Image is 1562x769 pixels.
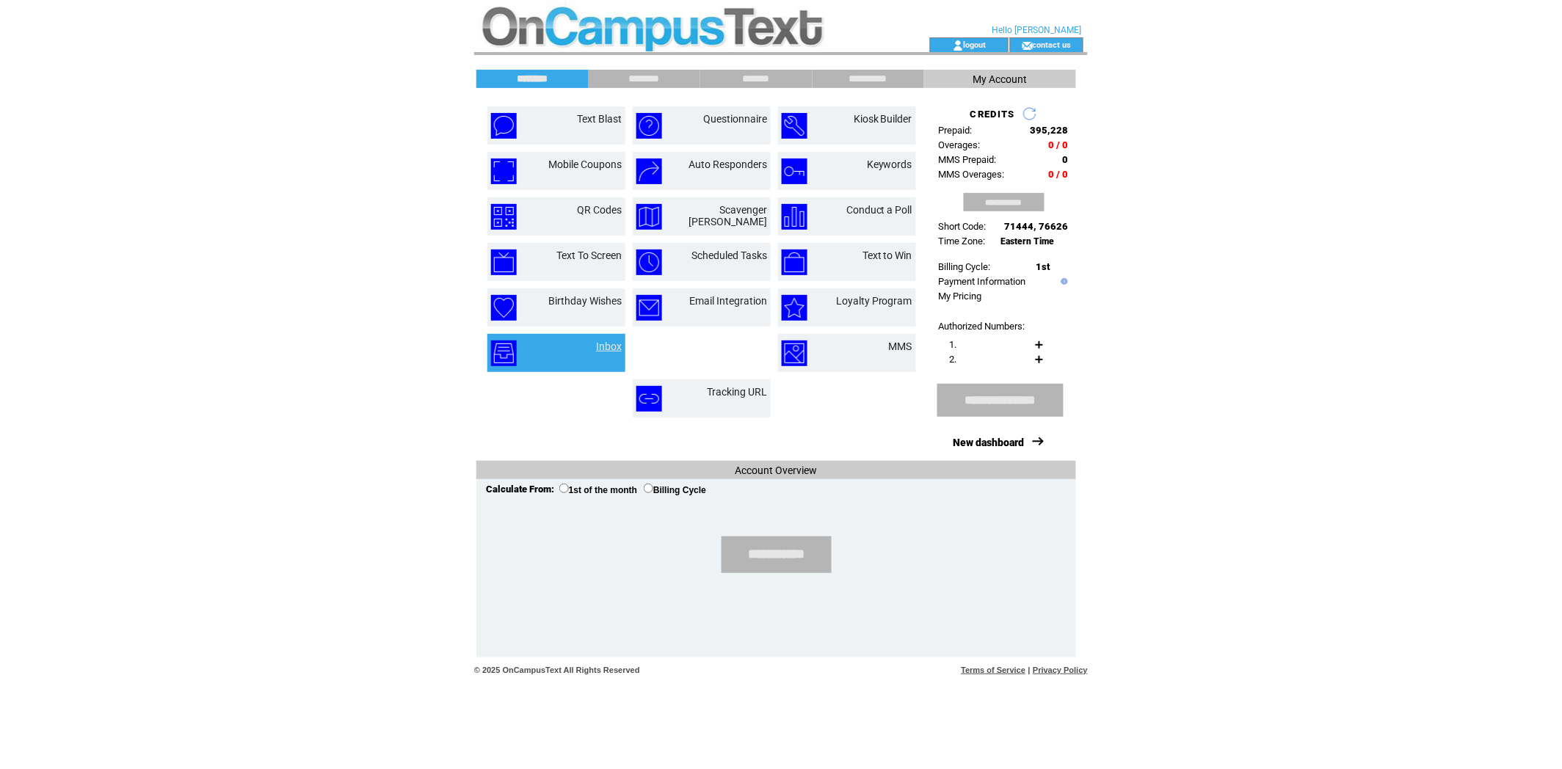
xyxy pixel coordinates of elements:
[548,158,622,170] a: Mobile Coupons
[782,204,807,230] img: conduct-a-poll.png
[782,113,807,139] img: kiosk-builder.png
[782,295,807,321] img: loyalty-program.png
[953,40,964,51] img: account_icon.gif
[691,249,767,261] a: Scheduled Tasks
[559,485,637,495] label: 1st of the month
[867,158,912,170] a: Keywords
[559,484,569,493] input: 1st of the month
[854,113,912,125] a: Kiosk Builder
[939,291,982,302] a: My Pricing
[491,113,517,139] img: text-blast.png
[862,249,912,261] a: Text to Win
[1022,40,1033,51] img: contact_us_icon.gif
[962,666,1026,674] a: Terms of Service
[735,464,818,476] span: Account Overview
[491,295,517,321] img: birthday-wishes.png
[939,169,1005,180] span: MMS Overages:
[556,249,622,261] a: Text To Screen
[596,340,622,352] a: Inbox
[1031,125,1069,136] span: 395,228
[636,113,662,139] img: questionnaire.png
[1033,40,1072,49] a: contact us
[939,139,981,150] span: Overages:
[486,484,554,495] span: Calculate From:
[636,204,662,230] img: scavenger-hunt.png
[836,295,912,307] a: Loyalty Program
[1001,236,1055,247] span: Eastern Time
[1058,278,1068,285] img: help.gif
[964,40,987,49] a: logout
[953,437,1025,448] a: New dashboard
[636,249,662,275] img: scheduled-tasks.png
[644,484,653,493] input: Billing Cycle
[577,204,622,216] a: QR Codes
[1049,169,1069,180] span: 0 / 0
[491,340,517,366] img: inbox.png
[577,113,622,125] a: Text Blast
[939,236,986,247] span: Time Zone:
[1005,221,1069,232] span: 71444, 76626
[636,386,662,412] img: tracking-url.png
[950,339,957,350] span: 1.
[689,295,767,307] a: Email Integration
[703,113,767,125] a: Questionnaire
[689,158,767,170] a: Auto Responders
[782,340,807,366] img: mms.png
[782,249,807,275] img: text-to-win.png
[846,204,912,216] a: Conduct a Poll
[1049,139,1069,150] span: 0 / 0
[939,261,991,272] span: Billing Cycle:
[548,295,622,307] a: Birthday Wishes
[636,295,662,321] img: email-integration.png
[782,158,807,184] img: keywords.png
[1033,666,1088,674] a: Privacy Policy
[939,221,987,232] span: Short Code:
[889,340,912,352] a: MMS
[636,158,662,184] img: auto-responders.png
[1036,261,1050,272] span: 1st
[939,321,1025,332] span: Authorized Numbers:
[992,25,1082,35] span: Hello [PERSON_NAME]
[939,125,973,136] span: Prepaid:
[939,276,1026,287] a: Payment Information
[474,666,640,674] span: © 2025 OnCampusText All Rights Reserved
[491,158,517,184] img: mobile-coupons.png
[973,73,1028,85] span: My Account
[491,204,517,230] img: qr-codes.png
[950,354,957,365] span: 2.
[689,204,767,227] a: Scavenger [PERSON_NAME]
[1063,154,1069,165] span: 0
[644,485,706,495] label: Billing Cycle
[1028,666,1031,674] span: |
[707,386,767,398] a: Tracking URL
[939,154,997,165] span: MMS Prepaid:
[970,109,1015,120] span: CREDITS
[491,249,517,275] img: text-to-screen.png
